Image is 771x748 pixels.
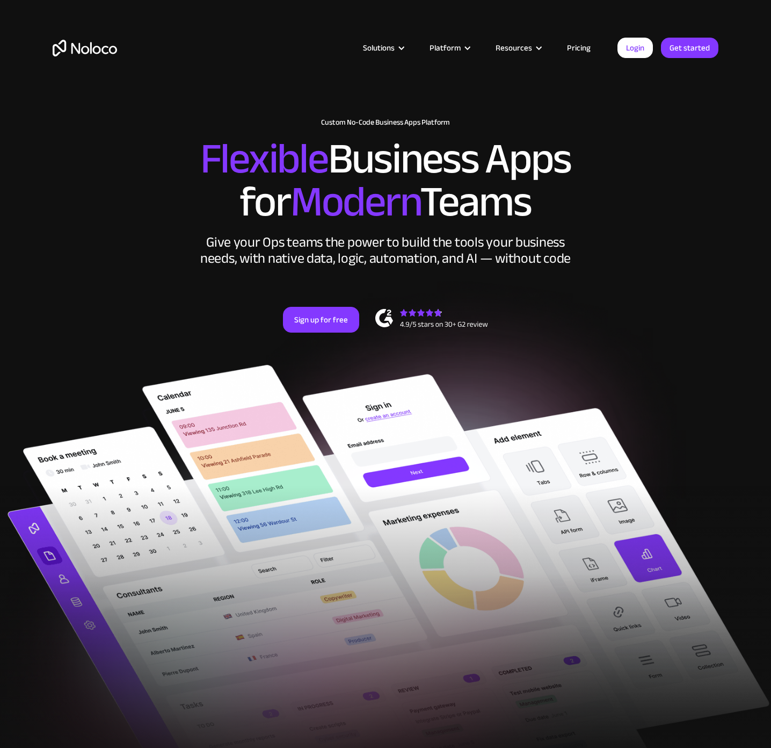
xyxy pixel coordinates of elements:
[416,41,482,55] div: Platform
[363,41,395,55] div: Solutions
[617,38,653,58] a: Login
[430,41,461,55] div: Platform
[496,41,532,55] div: Resources
[283,307,359,333] a: Sign up for free
[290,162,420,242] span: Modern
[350,41,416,55] div: Solutions
[53,138,718,224] h2: Business Apps for Teams
[661,38,718,58] a: Get started
[554,41,604,55] a: Pricing
[198,234,573,267] div: Give your Ops teams the power to build the tools your business needs, with native data, logic, au...
[482,41,554,55] div: Resources
[200,119,328,199] span: Flexible
[53,118,718,127] h1: Custom No-Code Business Apps Platform
[53,40,117,56] a: home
